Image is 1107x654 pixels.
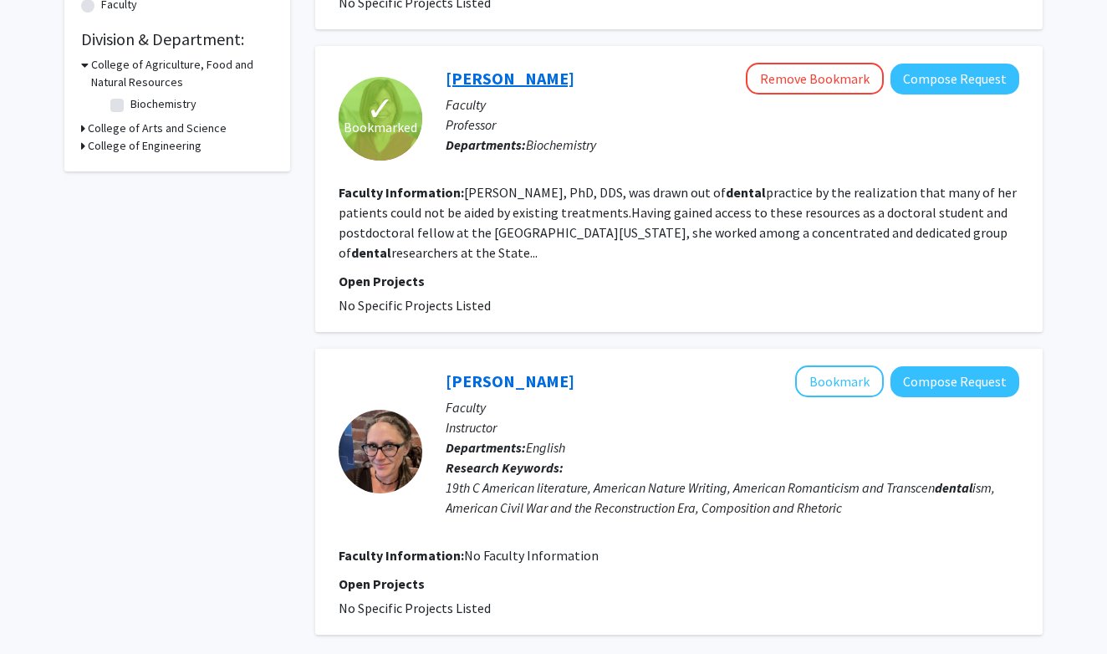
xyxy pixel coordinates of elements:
[446,370,574,391] a: [PERSON_NAME]
[446,115,1019,135] p: Professor
[446,478,1019,518] div: 19th C American literature, American Nature Writing, American Romanticism and Transcen ism, Ameri...
[464,547,599,564] span: No Faculty Information
[339,271,1019,291] p: Open Projects
[339,184,1017,261] fg-read-more: [PERSON_NAME], PhD, DDS, was drawn out of practice by the realization that many of her patients c...
[795,365,884,397] button: Add Erin Regneri to Bookmarks
[81,29,273,49] h2: Division & Department:
[726,184,766,201] b: dental
[13,579,71,641] iframe: Chat
[446,417,1019,437] p: Instructor
[351,244,391,261] b: dental
[366,100,395,117] span: ✓
[339,297,491,314] span: No Specific Projects Listed
[339,184,464,201] b: Faculty Information:
[344,117,417,137] span: Bookmarked
[446,68,574,89] a: [PERSON_NAME]
[130,95,196,113] label: Biochemistry
[91,56,273,91] h3: College of Agriculture, Food and Natural Resources
[526,136,596,153] span: Biochemistry
[446,439,526,456] b: Departments:
[935,479,972,496] b: dental
[339,574,1019,594] p: Open Projects
[88,120,227,137] h3: College of Arts and Science
[446,459,564,476] b: Research Keywords:
[890,64,1019,95] button: Compose Request to Olga Baker
[339,600,491,616] span: No Specific Projects Listed
[446,95,1019,115] p: Faculty
[339,547,464,564] b: Faculty Information:
[88,137,202,155] h3: College of Engineering
[746,63,884,95] button: Remove Bookmark
[446,136,526,153] b: Departments:
[526,439,565,456] span: English
[446,397,1019,417] p: Faculty
[890,366,1019,397] button: Compose Request to Erin Regneri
